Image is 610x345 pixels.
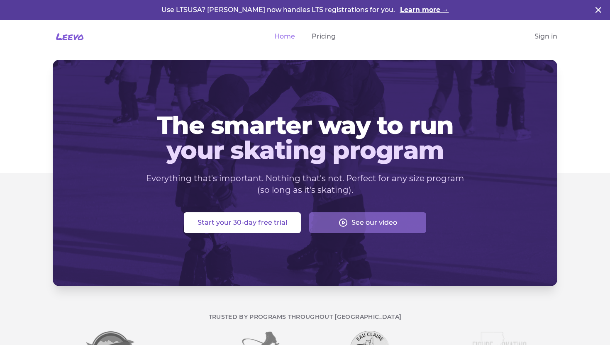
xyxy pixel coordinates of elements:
p: Everything that's important. Nothing that's not. Perfect for any size program (so long as it's sk... [146,172,464,196]
span: See our video [351,218,397,228]
a: Leevo [53,30,84,43]
a: Pricing [312,32,336,41]
span: The smarter way to run [66,113,544,138]
p: Trusted by programs throughout [GEOGRAPHIC_DATA] [53,313,557,321]
a: Sign in [534,32,557,41]
button: Start your 30-day free trial [184,212,301,233]
a: Learn more [400,5,449,15]
button: See our video [309,212,426,233]
span: your skating program [66,138,544,163]
span: Use LTSUSA? [PERSON_NAME] now handles LTS registrations for you. [161,6,397,14]
a: Home [274,32,295,41]
span: → [442,6,449,14]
